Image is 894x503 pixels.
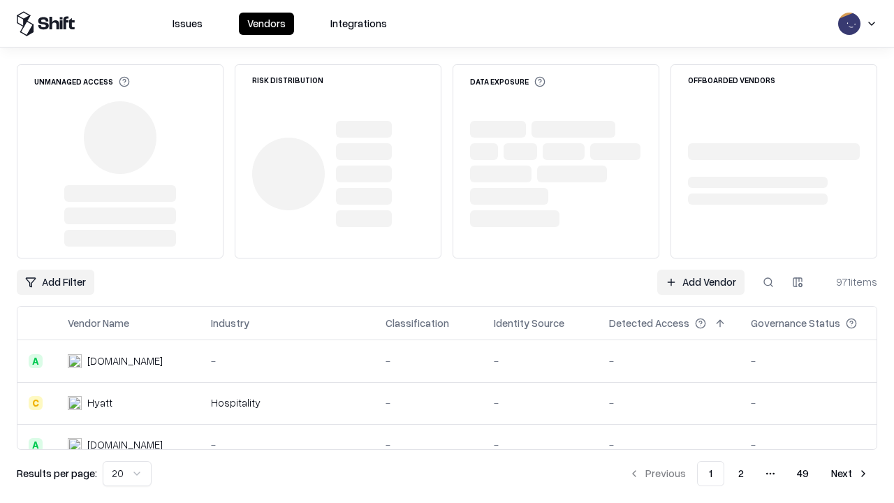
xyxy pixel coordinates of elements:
div: A [29,438,43,452]
div: [DOMAIN_NAME] [87,353,163,368]
div: - [751,437,879,452]
button: 49 [786,461,820,486]
button: Add Filter [17,270,94,295]
div: Governance Status [751,316,840,330]
div: Hyatt [87,395,112,410]
img: intrado.com [68,354,82,368]
div: C [29,396,43,410]
button: 1 [697,461,724,486]
div: - [211,437,363,452]
button: Next [823,461,877,486]
div: [DOMAIN_NAME] [87,437,163,452]
button: Vendors [239,13,294,35]
div: - [751,395,879,410]
button: 2 [727,461,755,486]
div: - [751,353,879,368]
div: Risk Distribution [252,76,323,84]
div: 971 items [821,275,877,289]
button: Integrations [322,13,395,35]
div: - [386,395,471,410]
div: Data Exposure [470,76,545,87]
div: - [386,353,471,368]
div: - [609,395,728,410]
div: Detected Access [609,316,689,330]
div: - [211,353,363,368]
div: Industry [211,316,249,330]
div: - [386,437,471,452]
div: Offboarded Vendors [688,76,775,84]
div: A [29,354,43,368]
nav: pagination [620,461,877,486]
img: primesec.co.il [68,438,82,452]
div: - [494,437,587,452]
a: Add Vendor [657,270,745,295]
div: Vendor Name [68,316,129,330]
img: Hyatt [68,396,82,410]
div: - [609,437,728,452]
div: - [494,395,587,410]
div: Unmanaged Access [34,76,130,87]
div: - [609,353,728,368]
div: Hospitality [211,395,363,410]
div: Classification [386,316,449,330]
p: Results per page: [17,466,97,481]
button: Issues [164,13,211,35]
div: - [494,353,587,368]
div: Identity Source [494,316,564,330]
